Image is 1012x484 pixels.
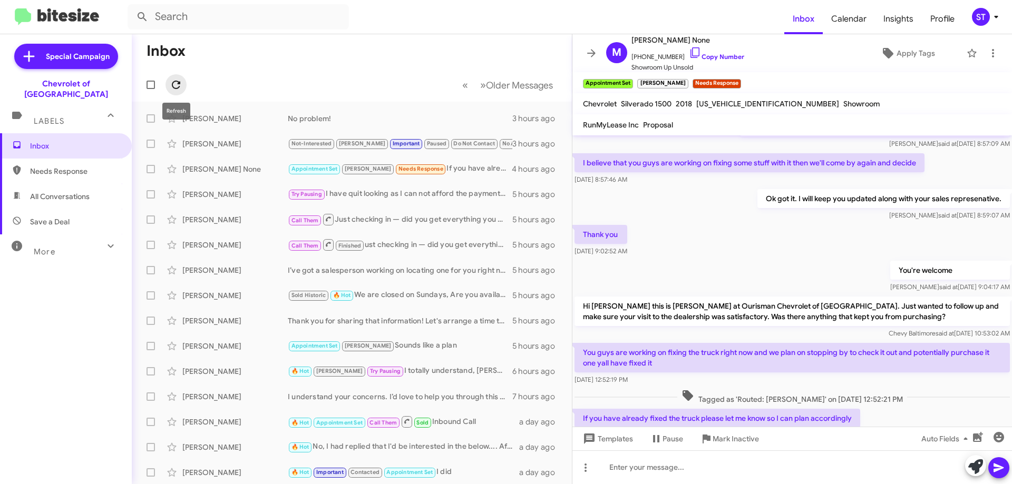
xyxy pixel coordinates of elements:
div: ust checking in — did you get everything you needed on the Sonic, or is there anything I can clea... [288,238,512,251]
div: [PERSON_NAME] [182,265,288,275]
span: Mark Inactive [713,429,759,448]
span: « [462,78,468,92]
span: [US_VEHICLE_IDENTIFICATION_NUMBER] [696,99,839,108]
span: Pause [663,429,683,448]
span: 🔥 Hot [333,292,351,299]
div: [PERSON_NAME] [182,290,288,301]
small: Needs Response [693,79,741,88]
div: I have quit looking as I can not afford the payment and insurance on a new truck. [288,188,512,200]
span: Chevy Baltimore [DATE] 10:53:02 AM [889,329,1010,337]
div: a day ago [519,467,563,478]
span: [PERSON_NAME] None [631,34,744,46]
span: Templates [581,429,633,448]
span: said at [938,140,957,147]
div: 3 hours ago [512,139,563,149]
span: Call Them [291,217,319,224]
div: 6 hours ago [512,366,563,377]
div: 7 hours ago [512,391,563,402]
div: [PERSON_NAME] [182,417,288,427]
div: 5 hours ago [512,265,563,275]
span: Sold [416,419,429,426]
span: Appointment Set [291,342,338,349]
span: Apply Tags [897,44,935,63]
div: [PERSON_NAME] [182,189,288,200]
div: 5 hours ago [512,290,563,301]
span: Chevrolet [583,99,617,108]
span: Inbox [784,4,823,34]
div: lol crazy [288,137,512,150]
span: [PERSON_NAME] [339,140,386,147]
div: [PERSON_NAME] [182,315,288,326]
div: [PERSON_NAME] [182,240,288,250]
span: Not-Interested [291,140,332,147]
span: [PERSON_NAME] [DATE] 8:57:09 AM [889,140,1010,147]
span: Proposal [643,120,673,130]
span: Appointment Set [291,165,338,172]
div: [PERSON_NAME] [182,467,288,478]
div: 5 hours ago [512,315,563,326]
div: 5 hours ago [512,214,563,225]
div: a day ago [519,442,563,452]
span: Insights [875,4,922,34]
span: [PERSON_NAME] [345,165,392,172]
div: No, I had replied that I'd be interested in the below.... After talking more with my husband I'd ... [288,441,519,453]
span: Finished [338,242,362,249]
div: Thank you for sharing that information! Let's arrange a time to assess your Equinox and explore y... [288,315,512,326]
div: I totally understand, [PERSON_NAME]. Just let us know when you're ready to move forward with the ... [288,365,512,377]
a: Copy Number [689,53,744,61]
span: Appointment Set [316,419,363,426]
div: 5 hours ago [512,341,563,351]
div: No problem! [288,113,512,124]
span: Try Pausing [370,368,401,374]
span: Sold Historic [291,292,326,299]
span: Showroom Up Unsold [631,62,744,73]
span: [DATE] 12:52:19 PM [575,376,628,383]
span: Try Pausing [291,191,322,197]
span: » [480,78,486,92]
input: Search [128,4,349,29]
div: If you have already fixed the truck please let me know so I can plan accordingly [288,163,512,175]
button: ST [963,8,1000,26]
div: Just checking in — did you get everything you needed on the CRV, or is there anything I can clear... [288,213,512,226]
a: Special Campaign [14,44,118,69]
div: Sounds like a plan [288,340,512,352]
div: I did [288,466,519,478]
span: Important [316,469,344,476]
span: [PERSON_NAME] [316,368,363,374]
div: 5 hours ago [512,240,563,250]
a: Profile [922,4,963,34]
div: [PERSON_NAME] [182,366,288,377]
span: [DATE] 9:02:52 AM [575,247,627,255]
div: [PERSON_NAME] [182,341,288,351]
span: RunMyLease Inc [583,120,639,130]
span: Special Campaign [46,51,110,62]
span: Showroom [843,99,880,108]
span: 2018 [676,99,692,108]
p: You guys are working on fixing the truck right now and we plan on stopping by to check it out and... [575,343,1010,372]
span: Appointment Set [386,469,433,476]
div: 5 hours ago [512,189,563,200]
span: [PERSON_NAME] [DATE] 8:59:07 AM [889,211,1010,219]
div: We are closed on Sundays, Are you available [DATE]? [288,289,512,301]
span: More [34,247,55,256]
span: [PERSON_NAME] [345,342,392,349]
div: [PERSON_NAME] [182,442,288,452]
span: Call Them [369,419,397,426]
small: Appointment Set [583,79,633,88]
div: 3 hours ago [512,113,563,124]
div: Inbound Call [288,415,519,428]
nav: Page navigation example [456,74,559,96]
span: All Conversations [30,191,90,202]
div: [PERSON_NAME] [182,214,288,225]
span: 🔥 Hot [291,419,309,426]
button: Mark Inactive [692,429,767,448]
span: Paused [427,140,446,147]
span: 🔥 Hot [291,368,309,374]
span: Needs Response [30,166,120,176]
a: Calendar [823,4,875,34]
div: [PERSON_NAME] [182,391,288,402]
span: [DATE] 8:57:46 AM [575,175,627,183]
button: Apply Tags [853,44,961,63]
